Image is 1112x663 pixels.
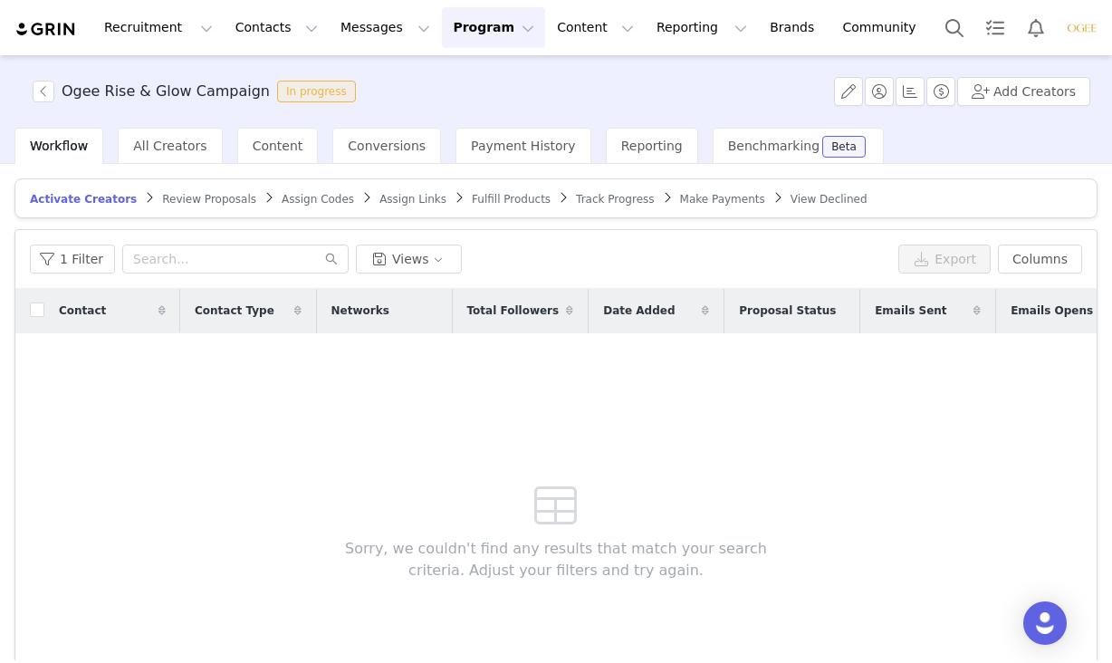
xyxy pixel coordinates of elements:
i: icon: search [325,253,338,265]
button: Messages [330,7,441,48]
span: Contact [59,303,106,319]
span: Content [253,139,303,153]
span: Proposal Status [739,303,836,319]
span: Contact Type [195,303,274,319]
span: Fulfill Products [472,193,551,206]
div: Beta [831,141,857,152]
a: Community [832,7,935,48]
button: Program [442,7,545,48]
span: [object Object] [33,81,363,102]
h3: Ogee Rise & Glow Campaign [62,81,270,102]
span: Make Payments [680,193,765,206]
span: Conversions [348,139,426,153]
a: Tasks [975,7,1015,48]
span: Total Followers [467,303,560,319]
button: Search [935,7,974,48]
span: Payment History [471,139,576,153]
span: Benchmarking [728,139,820,153]
button: Recruitment [93,7,224,48]
span: View Declined [791,193,868,206]
span: Sorry, we couldn't find any results that match your search criteria. Adjust your filters and try ... [318,538,795,581]
button: Reporting [646,7,758,48]
button: Export [898,245,991,274]
input: Search... [122,245,349,274]
span: Activate Creators [30,193,137,206]
span: Reporting [621,139,683,153]
button: Add Creators [957,77,1090,106]
img: e7e4abd6-8155-450c-9b0f-ff2e38e699c8.png [1068,14,1097,43]
span: In progress [277,81,356,102]
button: Notifications [1016,7,1056,48]
button: Content [546,7,645,48]
span: Assign Codes [282,193,354,206]
div: Open Intercom Messenger [1023,601,1067,645]
a: Brands [759,7,830,48]
button: Views [356,245,462,274]
button: 1 Filter [30,245,115,274]
span: All Creators [133,139,206,153]
span: Emails Sent [875,303,946,319]
span: Workflow [30,139,88,153]
span: Review Proposals [162,193,256,206]
span: Assign Links [379,193,446,206]
span: Networks [331,303,389,319]
button: Columns [998,245,1082,274]
span: Track Progress [576,193,654,206]
button: Contacts [225,7,329,48]
span: Date Added [603,303,675,319]
img: grin logo [14,21,78,38]
span: Emails Opens [1011,303,1093,319]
